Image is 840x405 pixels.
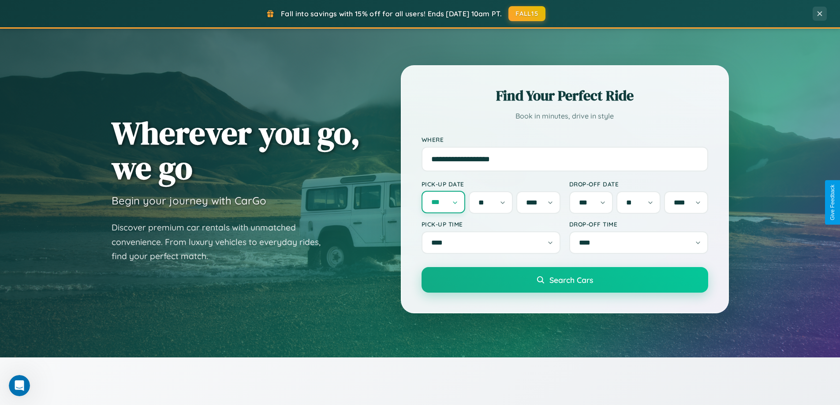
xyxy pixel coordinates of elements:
[549,275,593,285] span: Search Cars
[422,180,560,188] label: Pick-up Date
[569,220,708,228] label: Drop-off Time
[112,220,332,264] p: Discover premium car rentals with unmatched convenience. From luxury vehicles to everyday rides, ...
[422,267,708,293] button: Search Cars
[422,220,560,228] label: Pick-up Time
[422,86,708,105] h2: Find Your Perfect Ride
[829,185,836,220] div: Give Feedback
[112,194,266,207] h3: Begin your journey with CarGo
[422,110,708,123] p: Book in minutes, drive in style
[569,180,708,188] label: Drop-off Date
[9,375,30,396] iframe: Intercom live chat
[112,115,360,185] h1: Wherever you go, we go
[281,9,502,18] span: Fall into savings with 15% off for all users! Ends [DATE] 10am PT.
[508,6,545,21] button: FALL15
[422,136,708,143] label: Where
